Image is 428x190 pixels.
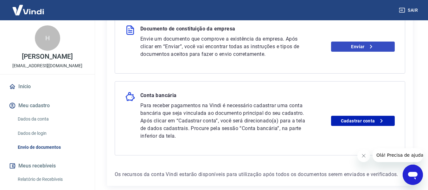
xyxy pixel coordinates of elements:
[8,159,87,173] button: Meus recebíveis
[15,127,87,140] a: Dados de login
[357,149,370,162] iframe: Fechar mensagem
[373,148,423,162] iframe: Mensagem da empresa
[331,116,395,126] a: Cadastrar conta
[22,53,73,60] p: [PERSON_NAME]
[8,99,87,113] button: Meu cadastro
[331,42,395,52] a: Enviar
[4,4,53,10] span: Olá! Precisa de ajuda?
[35,25,60,51] div: H
[8,80,87,94] a: Início
[15,141,87,154] a: Envio de documentos
[125,25,135,35] img: file.3f2e98d22047474d3a157069828955b5.svg
[140,92,177,102] p: Conta bancária
[12,62,82,69] p: [EMAIL_ADDRESS][DOMAIN_NAME]
[398,4,420,16] button: Sair
[140,25,235,35] p: Documento de constituição da empresa
[125,92,135,102] img: money_pork.0c50a358b6dafb15dddc3eea48f23780.svg
[140,35,306,58] p: Envie um documento que comprove a existência da empresa. Após clicar em “Enviar”, você vai encont...
[15,173,87,186] a: Relatório de Recebíveis
[403,165,423,185] iframe: Botão para abrir a janela de mensagens
[8,0,49,20] img: Vindi
[140,102,306,117] p: Para receber pagamentos na Vindi é necessário cadastrar uma conta bancária que seja vinculada ao ...
[140,117,306,140] p: Após clicar em “Cadastrar conta”, você será direcionado(a) para a tela de dados cadastrais. Procu...
[15,113,87,126] a: Dados da conta
[115,171,405,178] p: Os recursos da conta Vindi estarão disponíveis para utilização após todos os documentos serem env...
